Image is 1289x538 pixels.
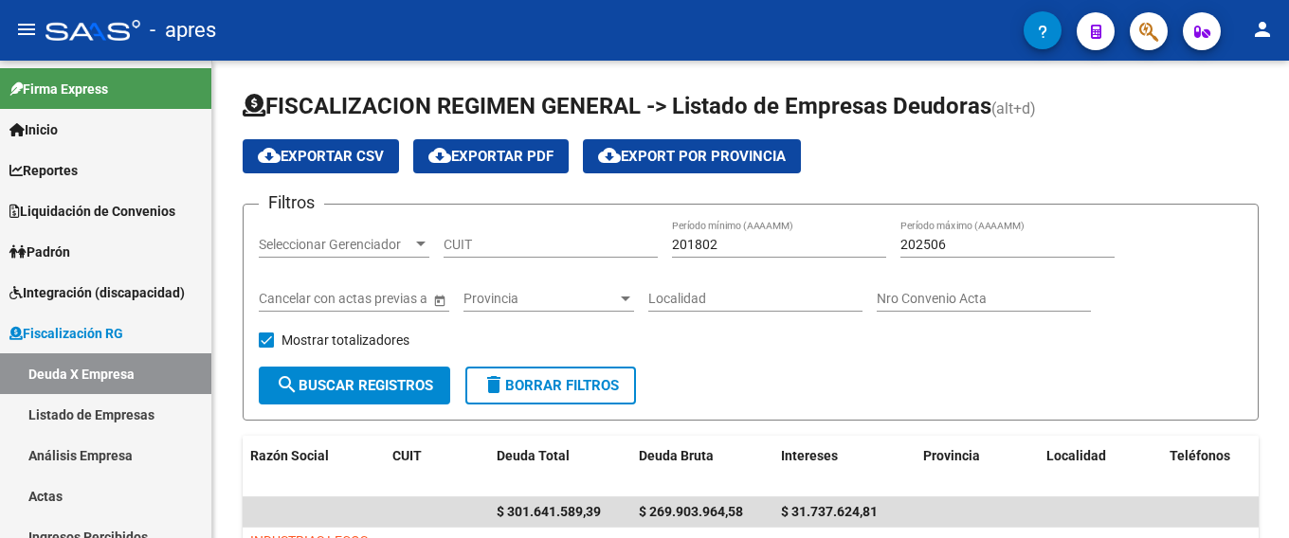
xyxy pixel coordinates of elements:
button: Buscar Registros [259,367,450,404]
span: Mostrar totalizadores [281,329,409,351]
span: Localidad [1046,448,1106,463]
datatable-header-cell: CUIT [385,436,489,498]
span: Liquidación de Convenios [9,201,175,222]
button: Exportar CSV [243,139,399,173]
datatable-header-cell: Razón Social [243,436,385,498]
span: Deuda Bruta [639,448,714,463]
span: Razón Social [250,448,329,463]
span: FISCALIZACION REGIMEN GENERAL -> Listado de Empresas Deudoras [243,93,991,119]
h3: Filtros [259,189,324,216]
mat-icon: delete [482,373,505,396]
span: Reportes [9,160,78,181]
span: $ 301.641.589,39 [497,504,601,519]
span: Export por Provincia [598,148,786,165]
span: Integración (discapacidad) [9,282,185,303]
mat-icon: search [276,373,299,396]
span: CUIT [392,448,422,463]
mat-icon: person [1251,18,1274,41]
span: - apres [150,9,216,51]
mat-icon: menu [15,18,38,41]
mat-icon: cloud_download [258,144,281,167]
datatable-header-cell: Deuda Total [489,436,631,498]
span: Inicio [9,119,58,140]
button: Exportar PDF [413,139,569,173]
button: Open calendar [429,290,449,310]
datatable-header-cell: Deuda Bruta [631,436,773,498]
button: Borrar Filtros [465,367,636,404]
span: Borrar Filtros [482,377,619,394]
iframe: Intercom live chat [1225,474,1270,519]
span: (alt+d) [991,99,1036,117]
span: Exportar PDF [428,148,554,165]
span: Deuda Total [497,448,570,463]
mat-icon: cloud_download [428,144,451,167]
span: Buscar Registros [276,377,433,394]
span: Firma Express [9,79,108,99]
span: Exportar CSV [258,148,384,165]
span: Intereses [781,448,838,463]
span: Padrón [9,242,70,262]
datatable-header-cell: Provincia [916,436,1039,498]
span: Provincia [923,448,980,463]
button: Export por Provincia [583,139,801,173]
span: Provincia [463,291,617,307]
mat-icon: cloud_download [598,144,621,167]
span: Fiscalización RG [9,323,123,344]
datatable-header-cell: Localidad [1039,436,1162,498]
span: $ 31.737.624,81 [781,504,878,519]
span: Seleccionar Gerenciador [259,237,412,253]
datatable-header-cell: Intereses [773,436,916,498]
span: Teléfonos [1170,448,1230,463]
span: $ 269.903.964,58 [639,504,743,519]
